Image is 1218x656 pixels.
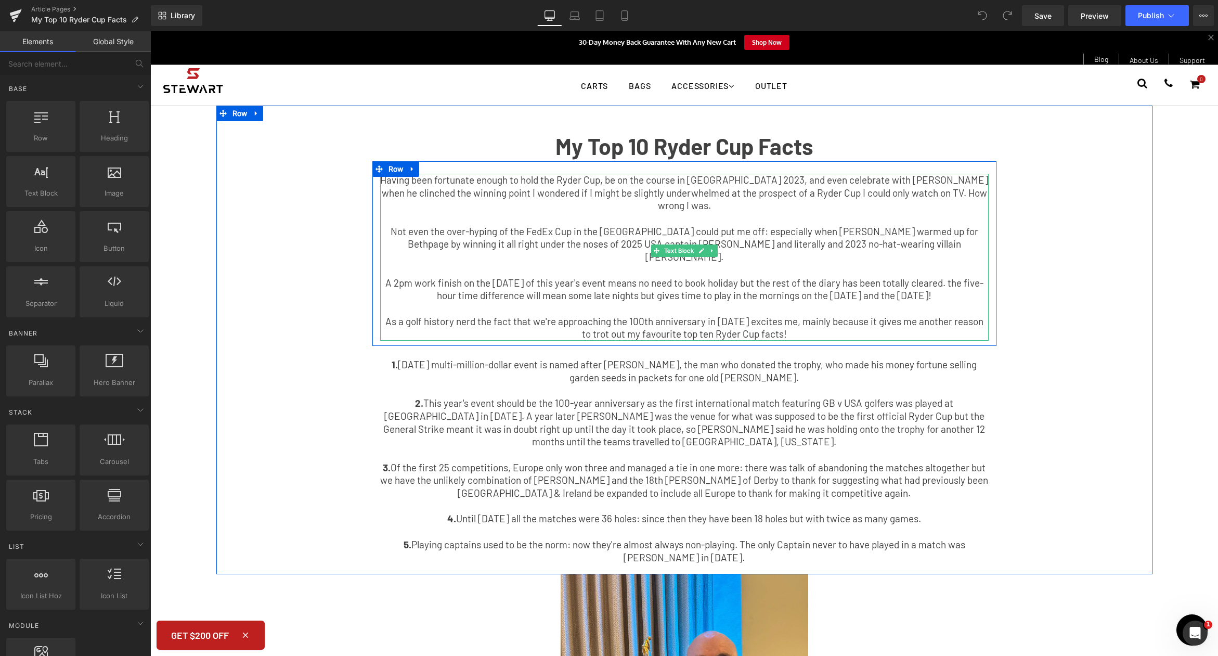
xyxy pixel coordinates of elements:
[6,589,114,619] button: GET $200 OFF
[83,511,146,522] span: Accordion
[83,456,146,467] span: Carousel
[80,74,100,90] span: Row
[478,44,500,65] a: Bags
[230,143,838,181] p: Having been fortunate enough to hold the Ryder Cup, be on the course in [GEOGRAPHIC_DATA] 2023, a...
[230,327,838,353] p: [DATE] multi-million-dollar event is named after [PERSON_NAME], the man who donated the trophy, w...
[605,44,637,65] a: Outlet
[431,44,458,65] a: Carts
[1029,24,1055,33] a: Support
[997,5,1018,26] button: Redo
[587,5,612,26] a: Tablet
[31,16,127,24] span: My Top 10 Ryder Cup Facts
[1034,10,1052,21] span: Save
[9,377,72,388] span: Parallax
[9,133,72,144] span: Row
[556,213,567,226] a: Expand / Collapse
[255,130,269,146] a: Expand / Collapse
[944,23,958,32] a: Blog
[9,511,72,522] span: Pricing
[230,246,838,271] p: A 2pm work finish on the [DATE] of this year's event means no need to book holiday but the rest o...
[1081,10,1109,21] span: Preview
[83,243,146,254] span: Button
[241,327,248,339] strong: 1.
[83,590,146,601] span: Icon List
[1032,43,1057,59] a: 0
[612,5,637,26] a: Mobile
[537,5,562,26] a: Desktop
[230,194,838,233] p: Not even the over-hyping of the FedEx Cup in the [GEOGRAPHIC_DATA] could put me off: especially w...
[1138,11,1164,20] span: Publish
[31,5,151,14] a: Article Pages
[511,213,546,226] span: Text Block
[83,298,146,309] span: Liquid
[230,366,838,417] p: This year's event should be the 100-year anniversary as the first international match featuring G...
[83,133,146,144] span: Heading
[1068,5,1121,26] a: Preview
[75,31,151,52] a: Global Style
[236,130,256,146] span: Row
[13,37,73,62] img: Stewart Golf USA
[9,243,72,254] span: Icon
[151,5,202,26] a: New Library
[562,5,587,26] a: Laptop
[265,366,273,378] strong: 2.
[594,4,639,19] a: Shop Now
[230,430,838,469] p: Of the first 25 competitions, Europe only won three and managed a tie in one more: there was talk...
[521,44,584,65] a: Accessories
[9,590,72,601] span: Icon List Hoz
[9,188,72,199] span: Text Block
[1125,5,1189,26] button: Publish
[9,298,72,309] span: Separator
[1204,621,1212,629] span: 1
[230,481,838,494] p: Until [DATE] all the matches were 36 holes: since then they have been 18 holes but with twice as ...
[99,74,113,90] a: Expand / Collapse
[972,5,993,26] button: Undo
[1193,5,1214,26] button: More
[83,188,146,199] span: Image
[230,284,838,310] p: As a golf history nerd the fact that we're approaching the 100th anniversary in [DATE] excites me...
[297,481,306,493] strong: 4.
[1183,621,1208,646] iframe: Intercom live chat
[1047,44,1055,52] span: 0
[171,11,195,20] span: Library
[8,84,28,94] span: Base
[230,507,838,533] p: Playing captains used to be the norm: now they're almost always non-playing. The only Captain nev...
[253,507,261,519] strong: 5.
[405,101,663,128] b: My Top 10 Ryder Cup Facts
[232,430,240,442] strong: 3.
[83,377,146,388] span: Hero Banner
[8,328,38,338] span: Banner
[979,24,1008,33] a: About Us
[8,542,25,551] span: List
[8,621,40,631] span: Module
[9,456,72,467] span: Tabs
[8,407,33,417] span: Stack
